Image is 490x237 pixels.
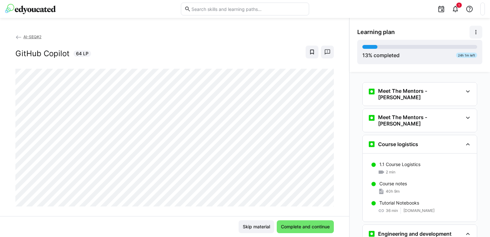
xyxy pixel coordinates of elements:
span: [DOMAIN_NAME] [403,208,435,213]
p: Course notes [379,180,407,187]
span: 36 min [386,208,398,213]
span: 2 min [386,170,395,175]
h3: Engineering and development [378,231,452,237]
span: Skip material [242,224,271,230]
h3: Meet The Mentors - [PERSON_NAME] [378,88,463,101]
span: 13 [362,52,368,58]
div: 24h 1m left [456,53,477,58]
a: AI-SEQ#2 [15,34,41,39]
span: AI-SEQ#2 [23,34,41,39]
input: Search skills and learning paths… [191,6,306,12]
p: Tutorial Notebooks [379,200,419,206]
span: Learning plan [357,29,395,36]
span: 1 [458,3,460,7]
h3: Course logistics [378,141,418,147]
button: Skip material [239,220,274,233]
div: % completed [362,51,400,59]
h3: Meet The Mentors - [PERSON_NAME] [378,114,463,127]
span: 64 LP [76,50,89,57]
p: 1.1 Course Logistics [379,161,420,168]
span: Complete and continue [280,224,331,230]
h2: GitHub Copilot [15,49,70,58]
button: Complete and continue [277,220,334,233]
span: 40h 9m [386,189,400,194]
